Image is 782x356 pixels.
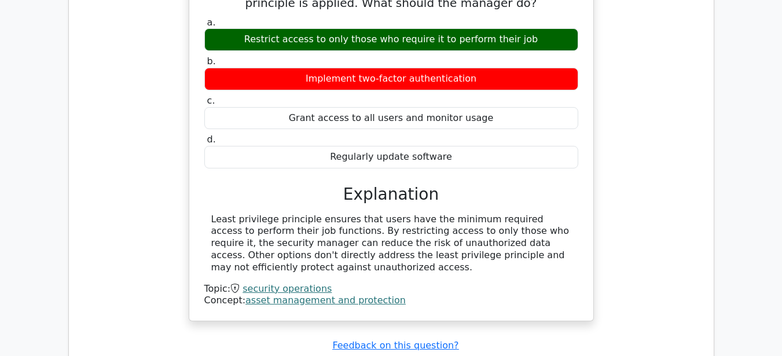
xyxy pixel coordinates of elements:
[207,134,216,145] span: d.
[207,56,216,67] span: b.
[204,28,578,51] div: Restrict access to only those who require it to perform their job
[245,295,406,306] a: asset management and protection
[204,283,578,295] div: Topic:
[211,185,571,204] h3: Explanation
[204,107,578,130] div: Grant access to all users and monitor usage
[332,340,458,351] a: Feedback on this question?
[207,17,216,28] span: a.
[243,283,332,294] a: security operations
[211,214,571,274] div: Least privilege principle ensures that users have the minimum required access to perform their jo...
[207,95,215,106] span: c.
[204,68,578,90] div: Implement two-factor authentication
[204,295,578,307] div: Concept:
[204,146,578,168] div: Regularly update software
